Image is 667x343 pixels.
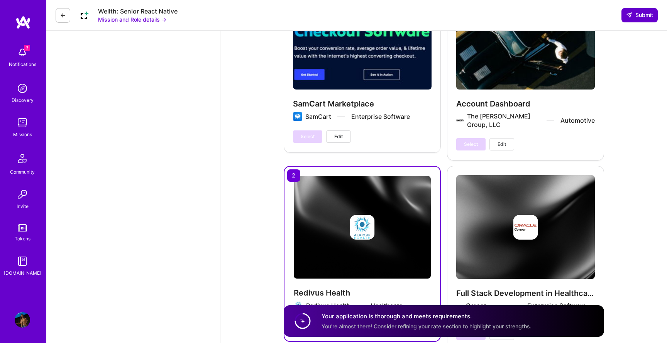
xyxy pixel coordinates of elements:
div: Community [10,168,35,176]
span: You're almost there! Consider refining your rate section to highlight your strengths. [322,323,532,329]
div: Missions [13,130,32,139]
a: User Avatar [13,312,32,328]
img: cover [294,176,431,279]
button: Edit [489,138,514,150]
div: Redivus Health Healthcare [306,301,403,310]
i: icon LeftArrowDark [60,12,66,19]
span: 3 [24,45,30,51]
i: icon SendLight [626,12,632,18]
img: Community [13,149,32,168]
button: Edit [326,130,351,143]
h4: Your application is thorough and meets requirements. [322,312,532,320]
div: Notifications [9,60,36,68]
div: Discovery [12,96,34,104]
img: tokens [18,224,27,231]
span: Submit [626,11,653,19]
div: Invite [17,202,29,210]
img: Company Logo [76,8,92,23]
img: logo [15,15,31,29]
div: Wellth: Senior React Native [98,7,178,15]
img: guide book [15,253,30,269]
img: User Avatar [15,312,30,328]
button: Submit [621,8,658,22]
div: Tokens [15,235,30,243]
img: Company logo [350,215,374,240]
img: Company logo [294,301,303,310]
img: Invite [15,187,30,202]
button: Mission and Role details → [98,15,166,24]
img: teamwork [15,115,30,130]
span: Edit [498,141,506,148]
img: discovery [15,81,30,96]
h4: Redivus Health [294,288,431,298]
span: Edit [334,133,343,140]
div: [DOMAIN_NAME] [4,269,41,277]
img: bell [15,45,30,60]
